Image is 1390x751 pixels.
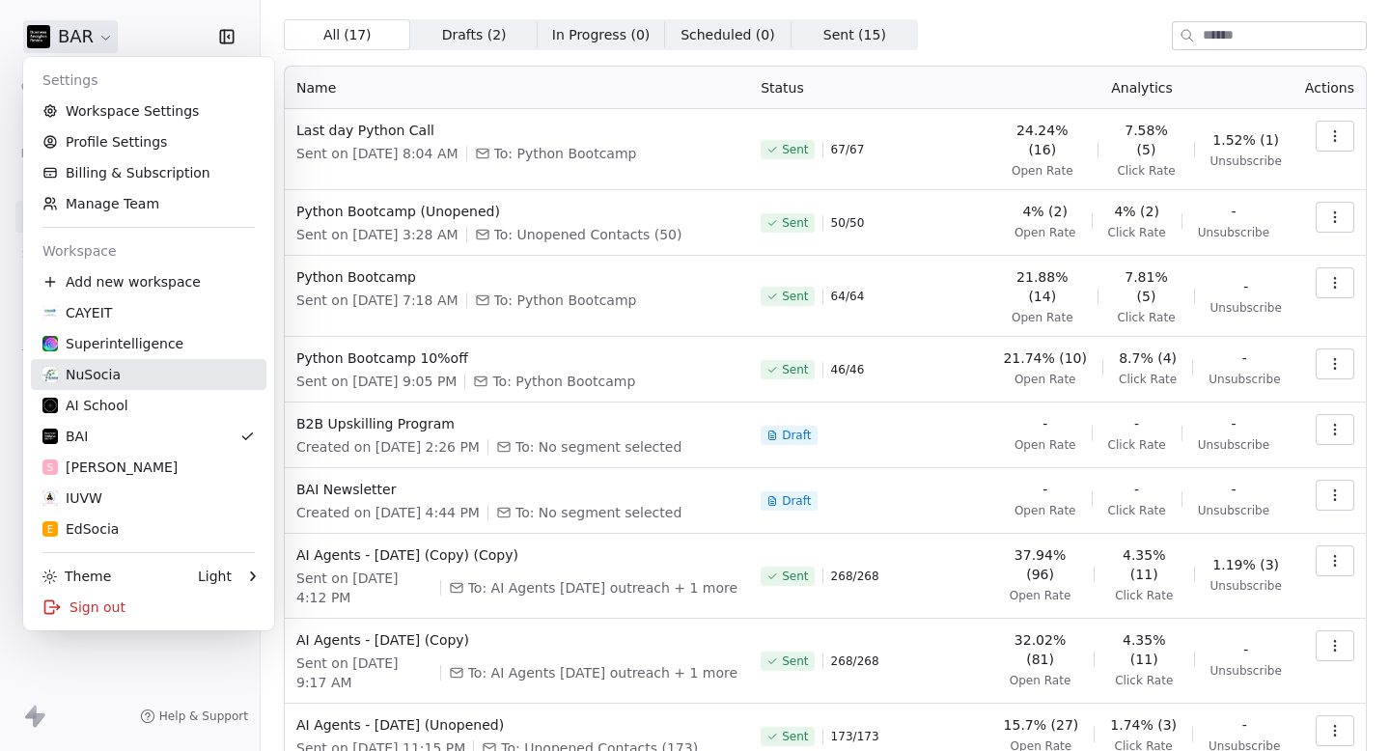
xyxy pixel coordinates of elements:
span: E [47,522,53,537]
img: bar1.webp [42,429,58,444]
img: sinews%20copy.png [42,336,58,351]
div: Superintelligence [42,334,183,353]
div: [PERSON_NAME] [42,458,178,477]
div: Theme [42,567,111,586]
div: Sign out [31,592,266,623]
div: EdSocia [42,519,119,539]
div: BAI [42,427,88,446]
a: Billing & Subscription [31,157,266,188]
div: Settings [31,65,266,96]
img: CAYEIT%20Square%20Logo.png [42,305,58,320]
div: Add new workspace [31,266,266,297]
img: LOGO_1_WB.png [42,367,58,382]
div: AI School [42,396,128,415]
div: IUVW [42,488,102,508]
div: Light [198,567,232,586]
img: VedicU.png [42,490,58,506]
span: S [47,460,53,475]
div: NuSocia [42,365,121,384]
div: Workspace [31,236,266,266]
div: CAYEIT [42,303,112,322]
a: Profile Settings [31,126,266,157]
img: 3.png [42,398,58,413]
a: Manage Team [31,188,266,219]
a: Workspace Settings [31,96,266,126]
